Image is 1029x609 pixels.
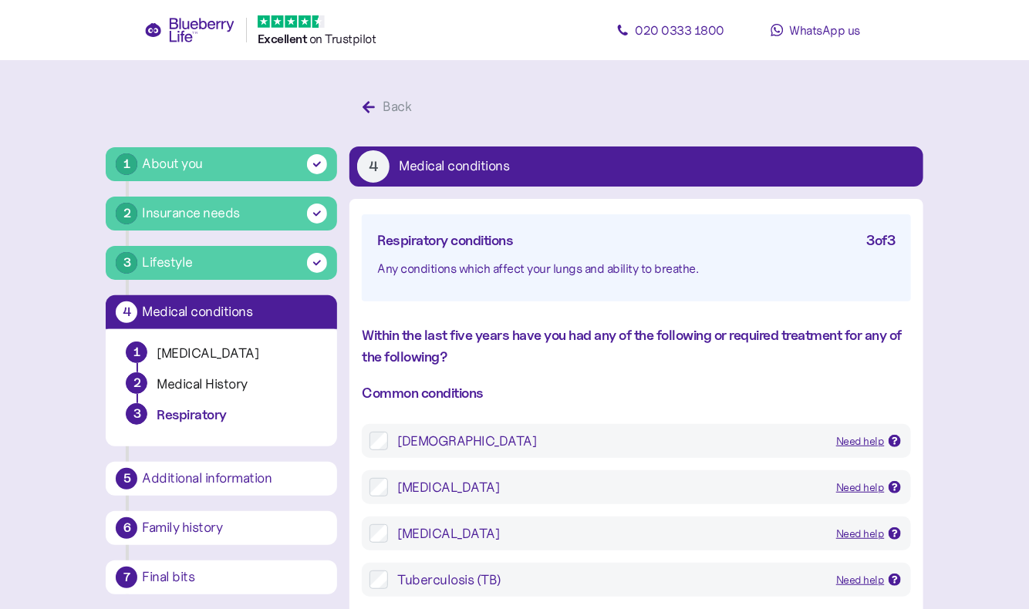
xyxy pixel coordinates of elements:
[362,325,910,368] div: Within the last five years have you had any of the following or required treatment for any of the...
[377,259,895,278] div: Any conditions which affect your lungs and ability to breathe.
[362,382,910,404] div: Common conditions
[836,479,885,496] div: Need help
[836,433,885,450] div: Need help
[867,230,896,251] div: 3 of 3
[116,203,137,224] div: 2
[157,375,317,393] div: Medical History
[397,570,824,589] div: Tuberculosis (TB)
[116,252,137,274] div: 3
[142,252,193,273] div: Lifestyle
[397,524,824,543] div: [MEDICAL_DATA]
[142,153,203,174] div: About you
[116,301,137,323] div: 4
[116,468,137,490] div: 5
[790,22,861,38] span: WhatsApp us
[157,345,317,362] div: [MEDICAL_DATA]
[142,570,327,584] div: Final bits
[106,560,337,594] button: 7Final bits
[142,472,327,486] div: Additional information
[118,403,325,434] button: 3Respiratory
[399,160,509,173] div: Medical conditions
[377,230,513,251] div: Respiratory conditions
[127,373,147,393] div: 2
[118,342,325,372] button: 1[MEDICAL_DATA]
[106,197,337,230] button: 2Insurance needs
[106,147,337,181] button: 1About you
[126,403,147,425] div: 3
[601,15,740,45] a: 020 0333 1800
[836,572,885,589] div: Need help
[142,305,327,319] div: Medical conditions
[636,22,725,38] span: 020 0333 1800
[116,153,137,175] div: 1
[116,567,137,588] div: 7
[258,32,309,46] span: Excellent ️
[118,372,325,403] button: 2Medical History
[142,521,327,535] div: Family history
[349,146,923,187] button: 4Medical conditions
[357,150,390,183] div: 4
[106,246,337,280] button: 3Lifestyle
[106,295,337,329] button: 4Medical conditions
[349,91,429,123] button: Back
[142,203,240,224] div: Insurance needs
[309,31,376,46] span: on Trustpilot
[397,432,824,450] div: [DEMOGRAPHIC_DATA]
[157,406,317,424] div: Respiratory
[397,478,824,496] div: [MEDICAL_DATA]
[836,526,885,543] div: Need help
[383,96,412,117] div: Back
[127,342,147,362] div: 1
[746,15,885,45] a: WhatsApp us
[116,517,137,539] div: 6
[106,511,337,545] button: 6Family history
[106,462,337,496] button: 5Additional information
